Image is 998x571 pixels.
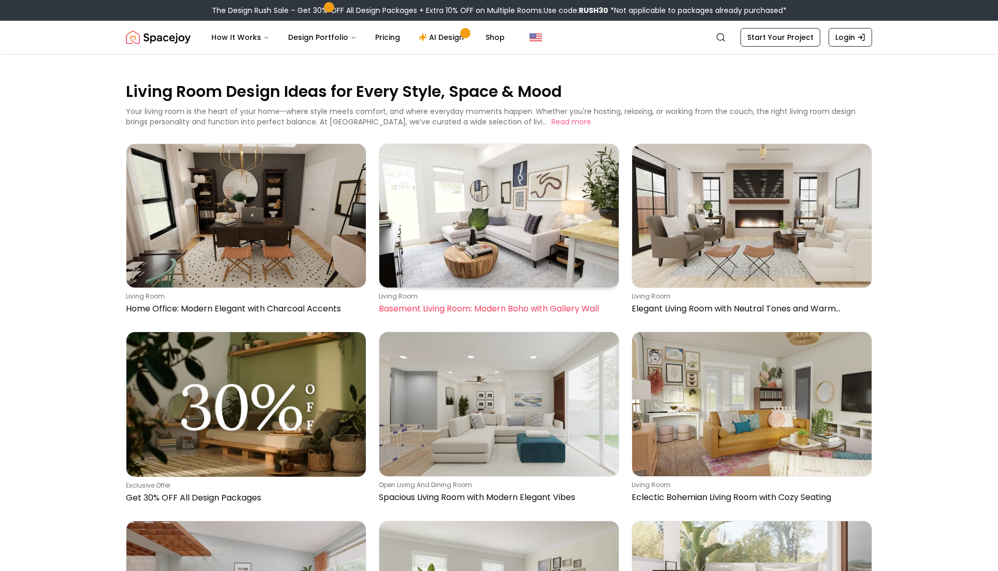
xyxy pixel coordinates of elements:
a: Get 30% OFF All Design PackagesExclusive OfferGet 30% OFF All Design Packages [126,332,366,508]
a: Home Office: Modern Elegant with Charcoal Accentsliving roomHome Office: Modern Elegant with Char... [126,144,366,319]
button: How It Works [203,27,278,48]
a: Spacious Living Room with Modern Elegant Vibesopen living and dining roomSpacious Living Room wit... [379,332,619,508]
img: Eclectic Bohemian Living Room with Cozy Seating [632,332,872,476]
img: Home Office: Modern Elegant with Charcoal Accents [126,144,366,288]
a: Eclectic Bohemian Living Room with Cozy Seatingliving roomEclectic Bohemian Living Room with Cozy... [632,332,872,508]
span: Use code: [544,5,608,16]
p: living room [632,481,868,489]
a: Start Your Project [740,28,820,47]
p: Basement Living Room: Modern Boho with Gallery Wall [379,303,615,315]
p: open living and dining room [379,481,615,489]
img: Basement Living Room: Modern Boho with Gallery Wall [379,144,619,288]
nav: Global [126,21,872,54]
a: Login [829,28,872,47]
p: Elegant Living Room with Neutral Tones and Warm Textures [632,303,868,315]
img: Elegant Living Room with Neutral Tones and Warm Textures [632,144,872,288]
p: Your living room is the heart of your home—where style meets comfort, and where everyday moments ... [126,106,856,127]
a: Shop [477,27,513,48]
p: Living Room Design Ideas for Every Style, Space & Mood [126,81,872,102]
span: *Not applicable to packages already purchased* [608,5,787,16]
img: United States [530,31,542,44]
a: Spacejoy [126,27,191,48]
p: Exclusive Offer [126,481,362,490]
p: Spacious Living Room with Modern Elegant Vibes [379,491,615,504]
p: living room [126,292,362,301]
img: Get 30% OFF All Design Packages [126,332,366,476]
p: living room [379,292,615,301]
p: Home Office: Modern Elegant with Charcoal Accents [126,303,362,315]
img: Spacious Living Room with Modern Elegant Vibes [379,332,619,476]
b: RUSH30 [579,5,608,16]
div: The Design Rush Sale – Get 30% OFF All Design Packages + Extra 10% OFF on Multiple Rooms. [212,5,787,16]
a: Basement Living Room: Modern Boho with Gallery Wallliving roomBasement Living Room: Modern Boho w... [379,144,619,319]
button: Design Portfolio [280,27,365,48]
p: living room [632,292,868,301]
p: Get 30% OFF All Design Packages [126,492,362,504]
a: Elegant Living Room with Neutral Tones and Warm Texturesliving roomElegant Living Room with Neutr... [632,144,872,319]
a: Pricing [367,27,408,48]
button: Read more [551,117,591,127]
nav: Main [203,27,513,48]
a: AI Design [410,27,475,48]
img: Spacejoy Logo [126,27,191,48]
p: Eclectic Bohemian Living Room with Cozy Seating [632,491,868,504]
